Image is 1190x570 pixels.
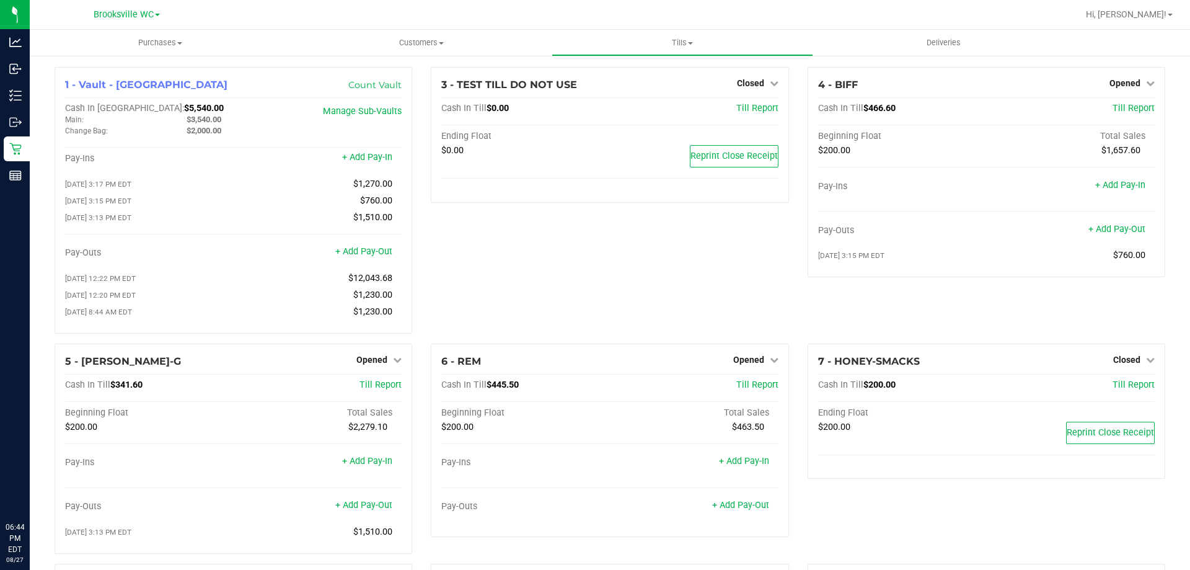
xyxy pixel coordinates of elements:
span: $1,510.00 [353,212,392,223]
span: [DATE] 3:17 PM EDT [65,180,131,189]
inline-svg: Reports [9,169,22,182]
span: [DATE] 12:22 PM EDT [65,274,136,283]
a: Till Report [1113,103,1155,114]
span: [DATE] 3:15 PM EDT [818,251,884,260]
span: $2,000.00 [187,126,221,135]
span: $1,230.00 [353,306,392,317]
p: 06:44 PM EDT [6,522,24,555]
div: Beginning Float [441,407,610,419]
span: Closed [1113,355,1140,365]
div: Beginning Float [65,407,234,419]
span: $445.50 [487,380,519,390]
span: $3,540.00 [187,115,221,124]
span: $466.60 [863,103,896,114]
a: Till Report [736,103,778,114]
span: Opened [733,355,764,365]
span: Hi, [PERSON_NAME]! [1086,9,1166,19]
span: $200.00 [818,145,850,156]
inline-svg: Retail [9,143,22,155]
span: Main: [65,115,84,124]
a: + Add Pay-In [719,456,769,466]
span: 5 - [PERSON_NAME]-G [65,355,181,367]
span: 3 - TEST TILL DO NOT USE [441,79,577,91]
a: + Add Pay-Out [335,246,392,257]
a: + Add Pay-In [1095,180,1145,190]
span: Reprint Close Receipt [1067,427,1154,438]
a: Till Report [1113,380,1155,390]
div: Pay-Ins [818,181,987,192]
div: Pay-Ins [441,457,610,468]
a: Purchases [30,30,291,56]
div: Pay-Outs [65,501,234,512]
span: $1,270.00 [353,179,392,189]
iframe: Resource center [12,471,50,508]
span: Opened [356,355,387,365]
span: Opened [1109,78,1140,88]
span: $12,043.68 [348,273,392,283]
a: + Add Pay-In [342,456,392,466]
a: + Add Pay-Out [1088,224,1145,234]
inline-svg: Inventory [9,89,22,102]
span: $0.00 [441,145,464,156]
div: Pay-Ins [65,153,234,164]
div: Total Sales [610,407,778,419]
p: 08/27 [6,555,24,564]
span: Change Bag: [65,127,108,135]
span: $200.00 [818,422,850,432]
span: $200.00 [441,422,474,432]
div: Pay-Outs [65,247,234,259]
inline-svg: Analytics [9,36,22,48]
a: + Add Pay-In [342,152,392,163]
span: $200.00 [863,380,896,390]
a: Deliveries [813,30,1074,56]
span: $1,230.00 [353,290,392,300]
span: $760.00 [1113,250,1145,261]
div: Ending Float [441,131,610,142]
span: [DATE] 3:13 PM EDT [65,528,131,537]
div: Pay-Ins [65,457,234,468]
a: Till Report [359,380,402,390]
span: 1 - Vault - [GEOGRAPHIC_DATA] [65,79,227,91]
span: $5,540.00 [184,103,224,114]
a: Till Report [736,380,778,390]
span: $1,657.60 [1101,145,1140,156]
button: Reprint Close Receipt [1066,422,1155,444]
span: Cash In Till [818,103,863,114]
div: Pay-Outs [818,225,987,236]
span: [DATE] 3:15 PM EDT [65,197,131,205]
div: Total Sales [986,131,1155,142]
div: Beginning Float [818,131,987,142]
span: Purchases [30,37,291,48]
span: [DATE] 12:20 PM EDT [65,291,136,300]
span: Reprint Close Receipt [690,151,778,161]
span: $760.00 [360,195,392,206]
span: Cash In Till [441,103,487,114]
span: Brooksville WC [94,9,154,20]
span: Cash In [GEOGRAPHIC_DATA]: [65,103,184,114]
span: Tills [552,37,812,48]
span: Customers [291,37,551,48]
a: Tills [552,30,813,56]
inline-svg: Inbound [9,63,22,75]
span: 6 - REM [441,355,481,367]
a: Count Vault [348,79,402,91]
span: [DATE] 3:13 PM EDT [65,213,131,222]
span: Cash In Till [441,380,487,390]
a: Customers [291,30,552,56]
inline-svg: Outbound [9,116,22,128]
button: Reprint Close Receipt [690,145,778,167]
div: Total Sales [234,407,402,419]
span: 7 - HONEY-SMACKS [818,355,920,367]
span: $200.00 [65,422,97,432]
a: Manage Sub-Vaults [323,106,402,117]
span: Closed [737,78,764,88]
span: $341.60 [110,380,143,390]
span: Cash In Till [818,380,863,390]
span: Cash In Till [65,380,110,390]
span: $2,279.10 [348,422,387,432]
div: Ending Float [818,407,987,419]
